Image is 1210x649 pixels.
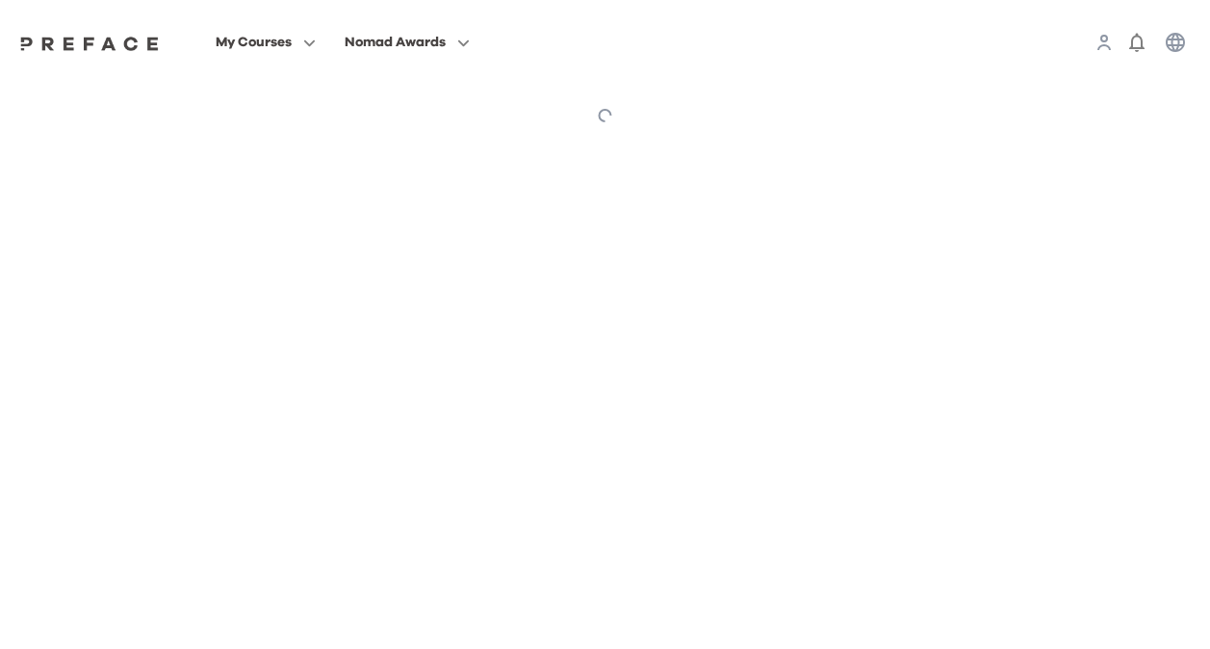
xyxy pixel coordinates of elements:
img: Preface Logo [15,36,164,51]
button: Nomad Awards [339,30,476,55]
button: My Courses [210,30,322,55]
a: Preface Logo [15,35,164,50]
span: My Courses [216,31,292,54]
span: Nomad Awards [345,31,446,54]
